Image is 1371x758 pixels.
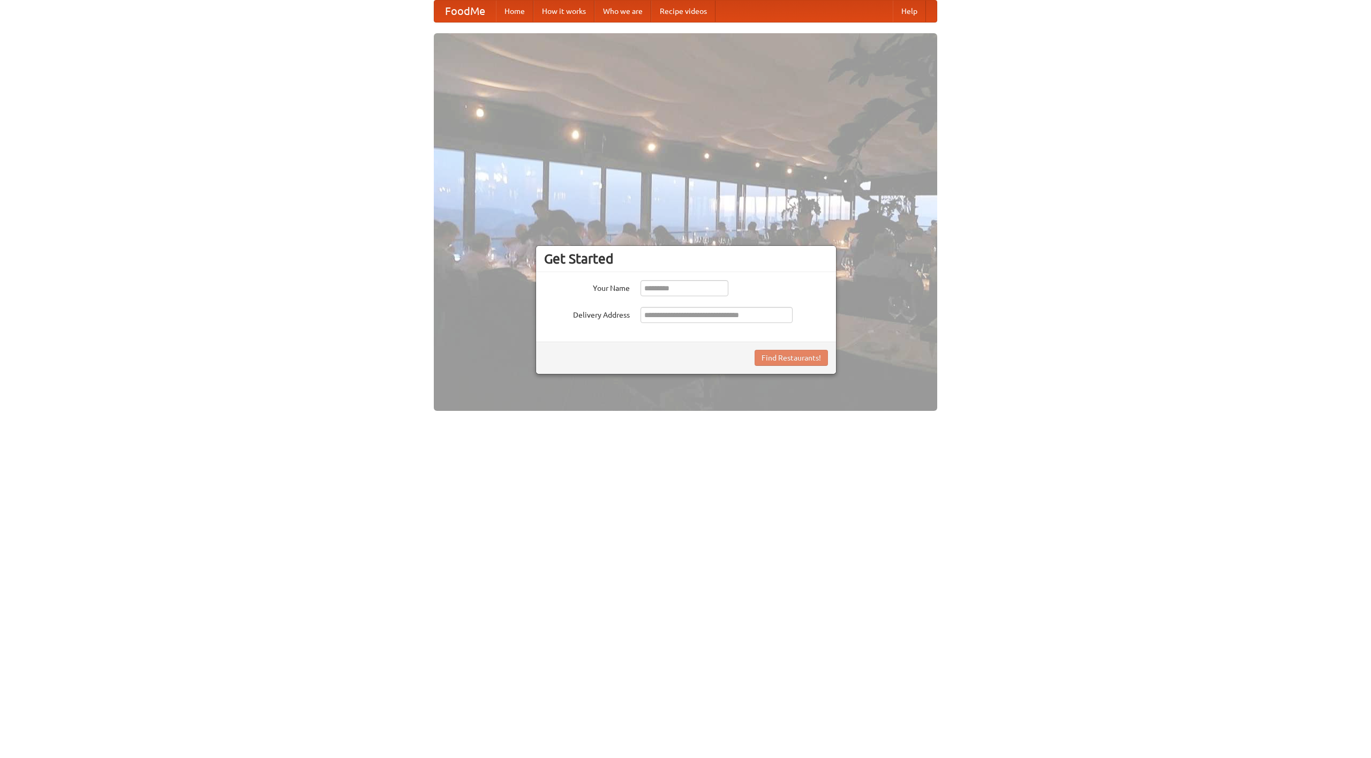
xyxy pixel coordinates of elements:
button: Find Restaurants! [755,350,828,366]
a: FoodMe [434,1,496,22]
a: Help [893,1,926,22]
label: Delivery Address [544,307,630,320]
a: Who we are [594,1,651,22]
a: Recipe videos [651,1,715,22]
a: Home [496,1,533,22]
h3: Get Started [544,251,828,267]
a: How it works [533,1,594,22]
label: Your Name [544,280,630,294]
